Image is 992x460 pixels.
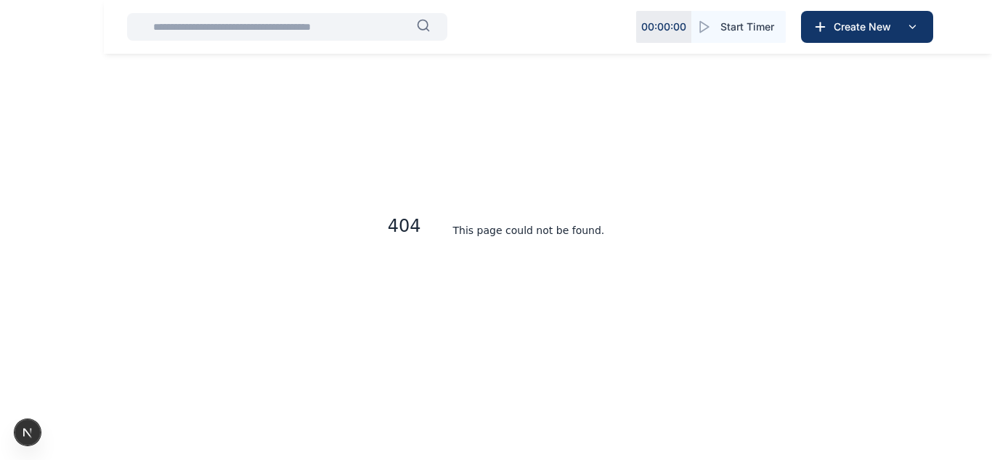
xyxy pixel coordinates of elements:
[801,11,933,43] button: Create New
[453,220,605,241] h2: This page could not be found .
[388,213,439,239] h1: 404
[691,11,786,43] button: Start Timer
[720,20,774,34] span: Start Timer
[641,20,686,34] p: 00 : 00 : 00
[828,20,903,34] span: Create New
